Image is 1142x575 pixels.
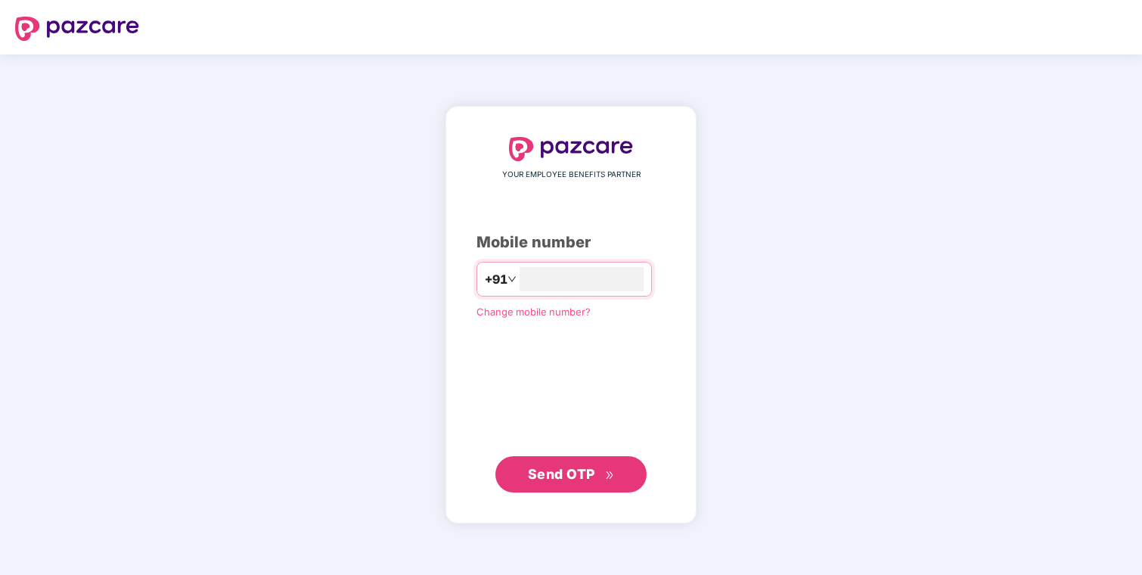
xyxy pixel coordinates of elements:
[15,17,139,41] img: logo
[605,471,615,480] span: double-right
[476,306,591,318] a: Change mobile number?
[485,270,507,289] span: +91
[495,456,647,493] button: Send OTPdouble-right
[507,275,517,284] span: down
[509,137,633,161] img: logo
[476,231,666,254] div: Mobile number
[528,466,595,482] span: Send OTP
[502,169,641,181] span: YOUR EMPLOYEE BENEFITS PARTNER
